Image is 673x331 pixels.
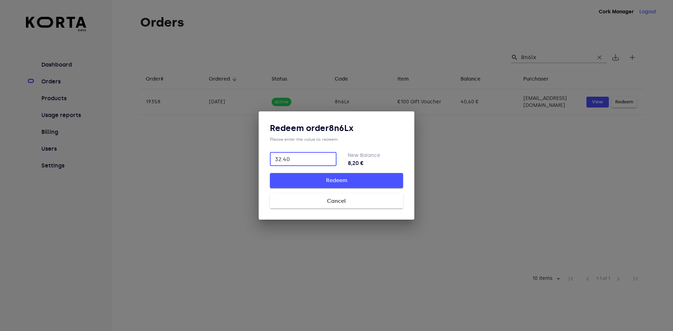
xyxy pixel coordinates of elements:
[270,173,403,188] button: Redeem
[270,137,403,142] div: Please enter the value to redeem:
[270,194,403,208] button: Cancel
[348,152,380,158] label: New Balance
[281,176,392,185] span: Redeem
[270,123,403,134] h3: Redeem order 8n6Lx
[281,196,392,206] span: Cancel
[348,159,403,167] strong: 8,20 €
